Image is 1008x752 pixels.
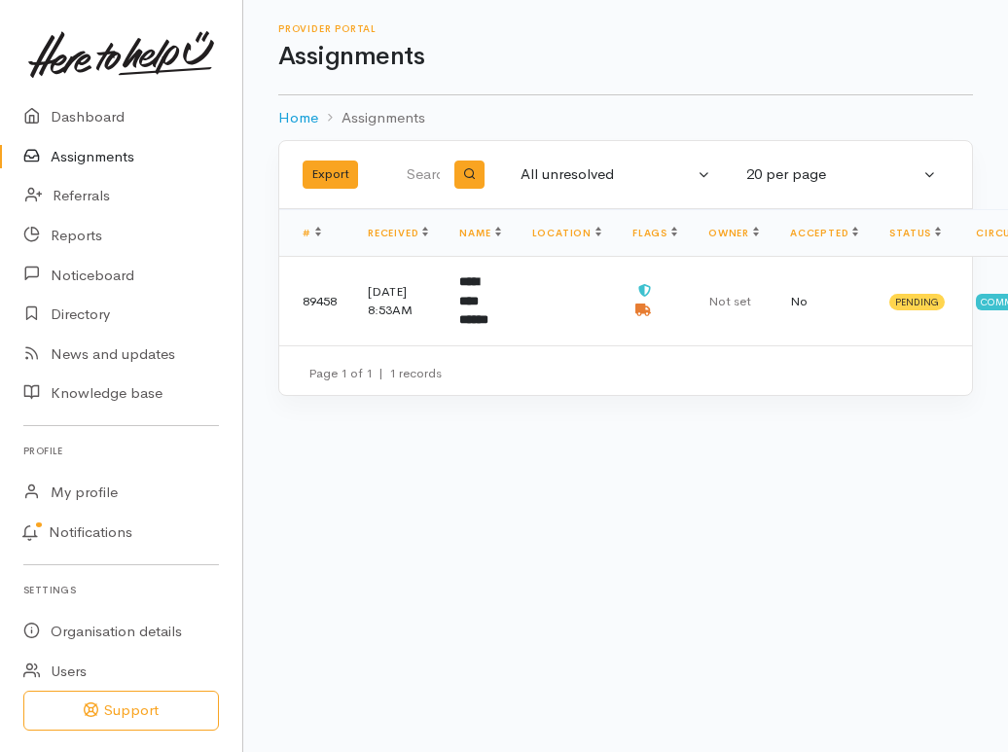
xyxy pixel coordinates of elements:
input: Search [406,152,444,198]
div: All unresolved [521,163,694,186]
h6: Provider Portal [278,23,973,34]
span: | [378,365,383,381]
span: Pending [889,294,945,309]
button: All unresolved [509,156,723,194]
div: 20 per page [746,163,919,186]
a: Owner [708,227,759,239]
li: Assignments [318,107,425,129]
a: # [303,227,321,239]
td: 89458 [279,257,352,345]
a: Received [368,227,428,239]
td: [DATE] 8:53AM [352,257,444,345]
nav: breadcrumb [278,95,973,141]
a: Name [459,227,500,239]
a: Home [278,107,318,129]
button: 20 per page [735,156,949,194]
button: Support [23,691,219,731]
h6: Settings [23,577,219,603]
h1: Assignments [278,43,973,71]
a: Accepted [790,227,858,239]
span: No [790,293,808,309]
a: Flags [632,227,677,239]
small: Page 1 of 1 1 records [308,365,442,381]
a: Status [889,227,941,239]
a: Location [532,227,601,239]
h6: Profile [23,438,219,464]
button: Export [303,161,358,189]
span: Not set [708,293,751,309]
